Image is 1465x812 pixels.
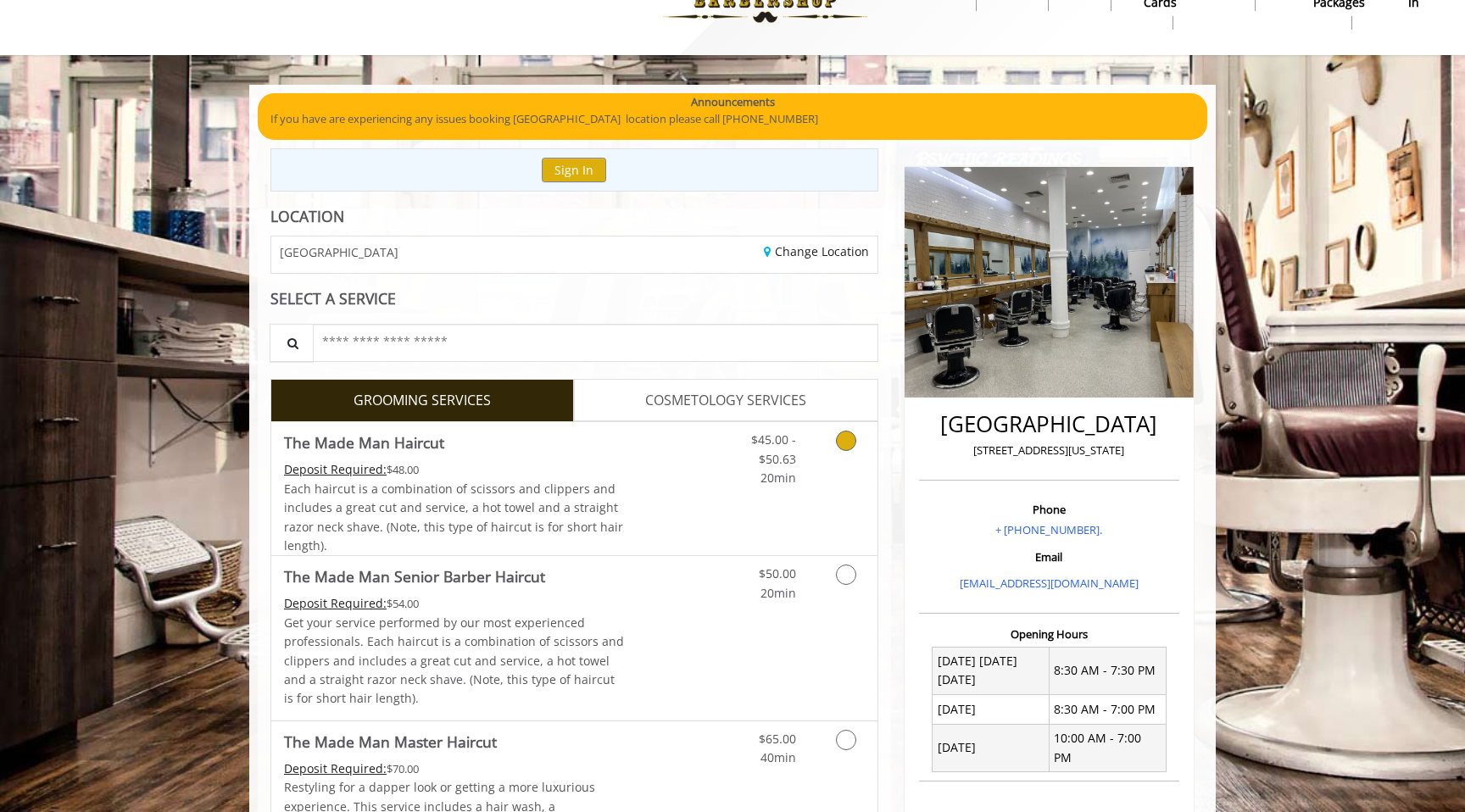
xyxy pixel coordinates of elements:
td: [DATE] [DATE] [DATE] [933,647,1050,695]
b: LOCATION [270,206,344,226]
h3: Phone [923,503,1175,515]
span: $50.00 [759,565,796,581]
td: [DATE] [933,695,1050,724]
td: 8:30 AM - 7:00 PM [1049,695,1166,724]
p: If you have are experiencing any issues booking [GEOGRAPHIC_DATA] location please call [PHONE_NUM... [270,110,1195,128]
button: Sign In [542,158,606,182]
div: $70.00 [284,759,625,778]
span: This service needs some Advance to be paid before we block your appointment [284,595,387,611]
td: 10:00 AM - 7:00 PM [1049,724,1166,772]
td: [DATE] [933,724,1050,772]
span: COSMETOLOGY SERVICES [645,390,806,412]
p: Get your service performed by our most experienced professionals. Each haircut is a combination o... [284,614,625,709]
b: The Made Man Haircut [284,431,444,454]
b: The Made Man Senior Barber Haircut [284,565,545,588]
b: The Made Man Master Haircut [284,730,497,754]
span: 40min [760,749,796,765]
span: 20min [760,470,796,486]
span: GROOMING SERVICES [354,390,491,412]
h3: Opening Hours [919,628,1179,640]
span: This service needs some Advance to be paid before we block your appointment [284,461,387,477]
div: $54.00 [284,594,625,613]
span: $45.00 - $50.63 [751,431,796,466]
button: Service Search [270,324,314,362]
h2: [GEOGRAPHIC_DATA] [923,412,1175,437]
a: + [PHONE_NUMBER]. [995,522,1102,537]
a: [EMAIL_ADDRESS][DOMAIN_NAME] [960,576,1139,591]
h3: Email [923,551,1175,563]
p: [STREET_ADDRESS][US_STATE] [923,442,1175,459]
span: 20min [760,585,796,601]
div: $48.00 [284,460,625,479]
span: [GEOGRAPHIC_DATA] [280,246,398,259]
span: $65.00 [759,731,796,747]
td: 8:30 AM - 7:30 PM [1049,647,1166,695]
span: This service needs some Advance to be paid before we block your appointment [284,760,387,776]
b: Announcements [691,93,775,111]
a: Change Location [764,243,869,259]
span: Each haircut is a combination of scissors and clippers and includes a great cut and service, a ho... [284,481,623,553]
div: SELECT A SERVICE [270,291,878,307]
